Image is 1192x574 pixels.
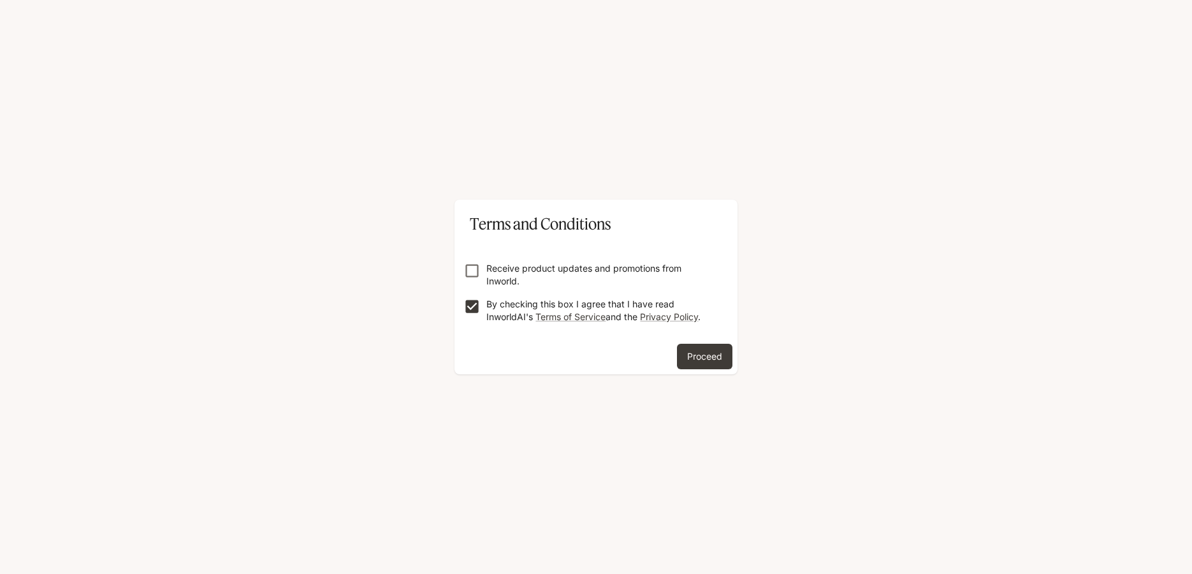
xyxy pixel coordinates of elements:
[486,262,716,288] p: Receive product updates and promotions from Inworld.
[640,311,698,322] a: Privacy Policy
[535,311,606,322] a: Terms of Service
[486,298,716,323] p: By checking this box I agree that I have read InworldAI's and the .
[677,344,732,369] button: Proceed
[470,212,611,235] p: Terms and Conditions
